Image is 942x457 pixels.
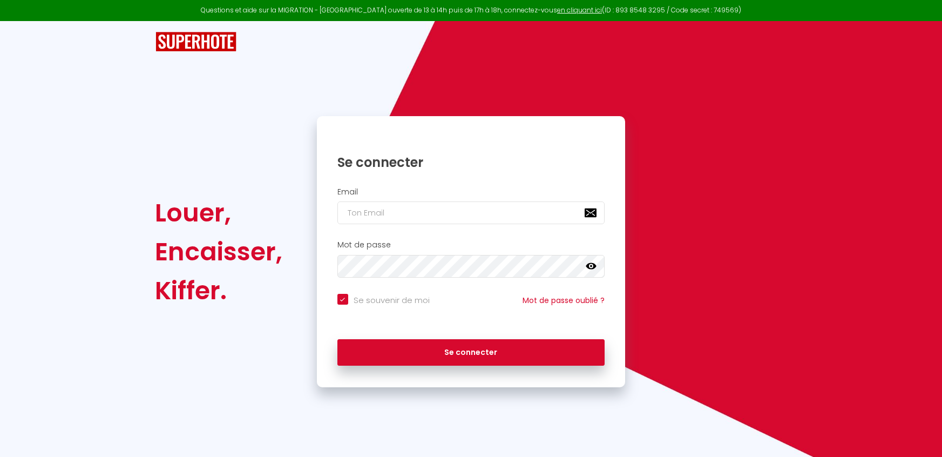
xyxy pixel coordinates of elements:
[337,187,605,197] h2: Email
[155,193,283,232] div: Louer,
[557,5,602,15] a: en cliquant ici
[523,295,605,306] a: Mot de passe oublié ?
[337,201,605,224] input: Ton Email
[155,232,283,271] div: Encaisser,
[155,32,236,52] img: SuperHote logo
[337,339,605,366] button: Se connecter
[337,240,605,250] h2: Mot de passe
[155,271,283,310] div: Kiffer.
[337,154,605,171] h1: Se connecter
